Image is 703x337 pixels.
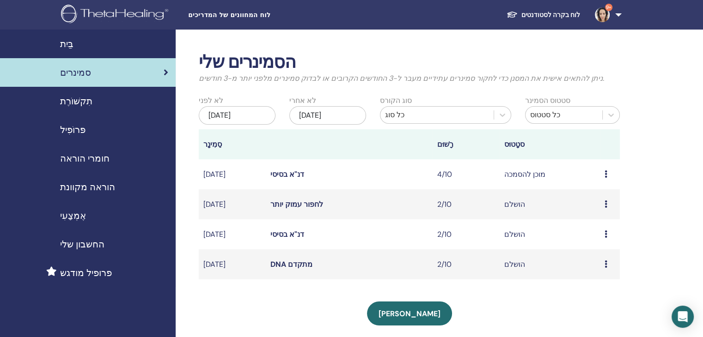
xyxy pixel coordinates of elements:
font: 2/10 [437,199,452,209]
div: פתח את מסנג'ר האינטרקום [672,306,694,328]
a: לוח בקרה לסטודנטים [499,6,587,24]
img: graduation-cap-white.svg [507,11,518,18]
a: DNA מתקדם [270,259,312,269]
a: דנ"א בסיסי [270,169,304,179]
font: 2/10 [437,259,452,269]
font: 9+ [606,4,611,10]
font: הוראה מקוונת [60,181,115,193]
img: logo.png [61,5,171,25]
font: כל סוג [385,110,404,120]
font: סטָטוּס [504,139,525,149]
font: [DATE] [203,229,226,239]
font: פּרוֹפִיל [60,124,86,136]
font: תִקשׁוֹרֶת [60,95,92,107]
font: רָשׁוּם [437,139,453,149]
a: דנ"א בסיסי [270,229,304,239]
font: סוג הקורס [380,96,412,105]
font: הסמינרים שלי [199,50,296,73]
font: אֶמְצָעִי [60,210,86,222]
font: כל סטטוס [530,110,560,120]
font: מוכן להסמכה [504,169,545,179]
font: 4/10 [437,169,452,179]
font: לא אחרי [289,96,316,105]
font: לוח המחוונים של המדריכים [188,11,270,18]
a: [PERSON_NAME] [367,301,452,325]
font: הושלם [504,259,525,269]
img: default.jpg [595,7,610,22]
font: [DATE] [203,259,226,269]
font: ניתן להתאים אישית את המסנן כדי לחקור סמינרים עתידיים מעבר ל-3 החודשים הקרובים או לבדוק סמינרים מל... [199,73,604,83]
a: לחפור עמוק יותר [270,199,323,209]
font: [DATE] [299,110,321,120]
font: סטטוס הסמינר [525,96,570,105]
font: הושלם [504,199,525,209]
font: [DATE] [208,110,231,120]
font: סֵמִינָר [203,139,222,149]
font: [DATE] [203,199,226,209]
font: הושלם [504,229,525,239]
font: [DATE] [203,169,226,179]
font: החשבון שלי [60,238,104,250]
font: [PERSON_NAME] [379,309,440,319]
font: לוח בקרה לסטודנטים [521,11,580,19]
font: לא לפני [199,96,223,105]
font: חומרי הוראה [60,152,110,164]
font: בַּיִת [60,38,73,50]
font: פרופיל מודגש [60,267,112,279]
font: סמינרים [60,66,91,78]
font: 2/10 [437,229,452,239]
